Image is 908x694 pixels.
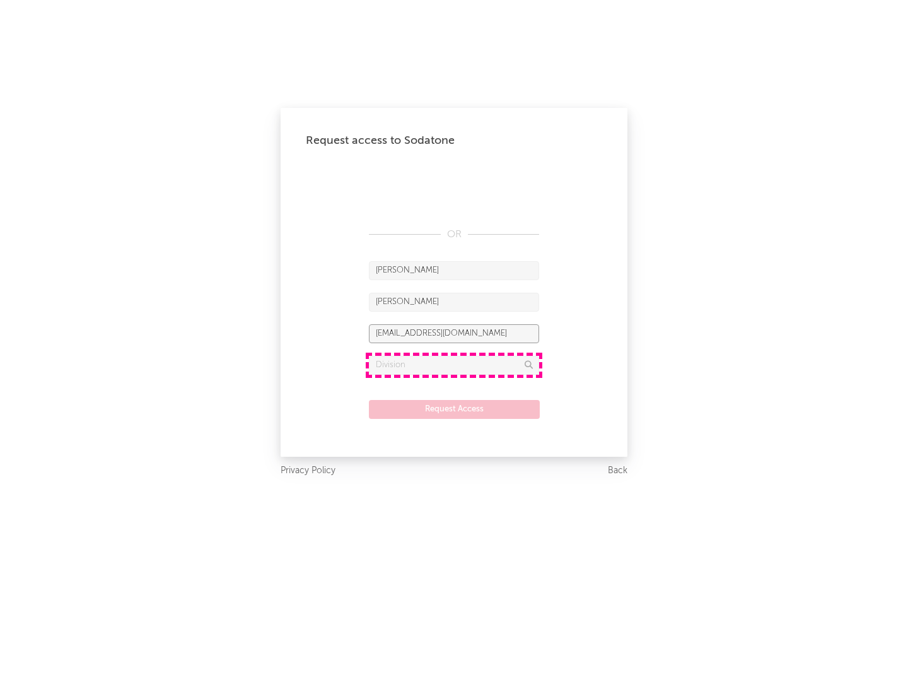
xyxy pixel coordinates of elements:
[369,261,539,280] input: First Name
[608,463,627,479] a: Back
[369,293,539,312] input: Last Name
[369,324,539,343] input: Email
[369,400,540,419] button: Request Access
[369,356,539,375] input: Division
[281,463,335,479] a: Privacy Policy
[306,133,602,148] div: Request access to Sodatone
[369,227,539,242] div: OR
